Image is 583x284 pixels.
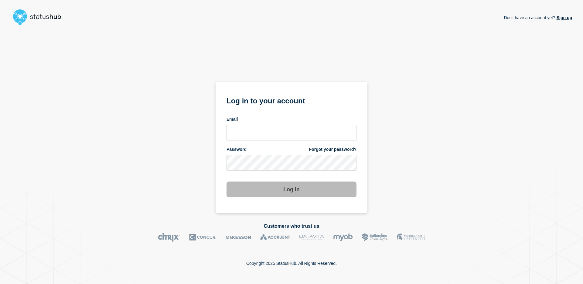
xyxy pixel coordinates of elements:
a: Forgot your password? [309,147,356,152]
img: Citrix logo [158,233,180,242]
img: DataVita logo [299,233,324,242]
img: Concur logo [189,233,216,242]
img: Bottomline logo [362,233,388,242]
img: MSU logo [397,233,425,242]
p: Copyright 2025 StatusHub. All Rights Reserved. [246,261,337,266]
span: Email [227,116,238,122]
a: Sign up [555,15,572,20]
img: McKesson logo [226,233,251,242]
img: myob logo [333,233,353,242]
span: Password [227,147,247,152]
img: StatusHub logo [11,7,69,27]
h2: Customers who trust us [11,223,572,229]
button: Log in [227,182,356,197]
input: password input [227,155,356,171]
img: Accruent logo [260,233,290,242]
h1: Log in to your account [227,95,356,106]
p: Don't have an account yet? [504,10,572,25]
input: email input [227,125,356,140]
